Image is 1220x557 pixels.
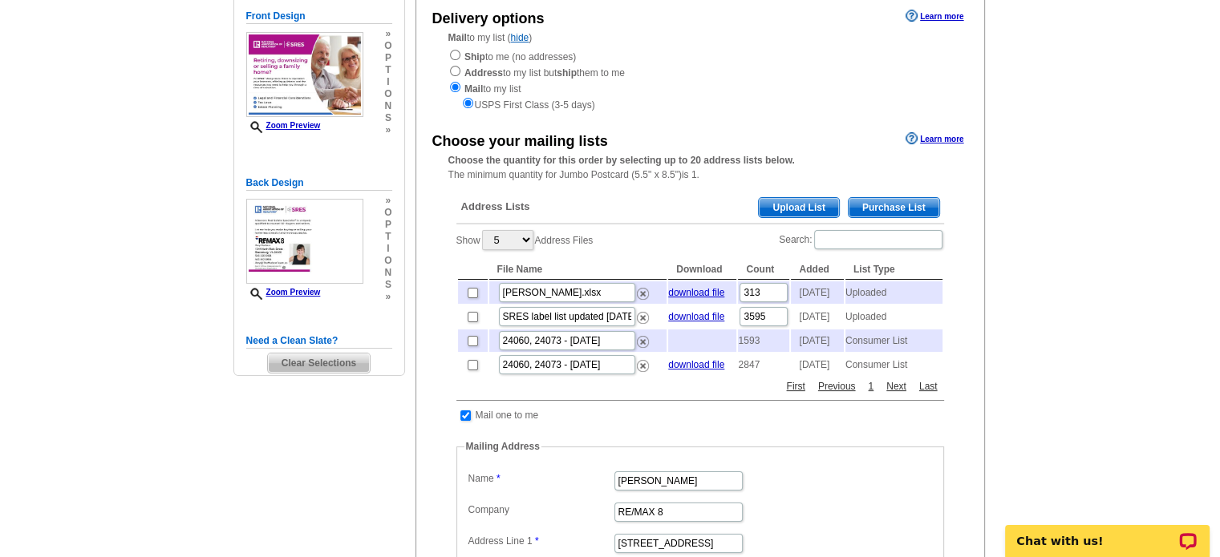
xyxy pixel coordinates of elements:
td: Uploaded [845,281,942,304]
a: Last [915,379,942,394]
label: Address Line 1 [468,534,613,548]
a: Learn more [906,132,963,145]
span: Address Lists [461,200,530,214]
span: t [384,64,391,76]
h5: Front Design [246,9,392,24]
h5: Back Design [246,176,392,191]
img: small-thumb.jpg [246,32,363,117]
span: n [384,100,391,112]
label: Name [468,471,613,486]
span: o [384,255,391,267]
th: Download [668,260,736,280]
a: 1 [864,379,878,394]
th: File Name [489,260,667,280]
a: Previous [814,379,860,394]
div: Delivery options [432,8,545,30]
span: » [384,195,391,207]
img: delete.png [637,312,649,324]
td: [DATE] [791,305,843,328]
a: download file [668,287,724,298]
a: Next [882,379,910,394]
span: t [384,231,391,243]
span: i [384,243,391,255]
a: Remove this list [637,357,649,368]
span: p [384,52,391,64]
label: Search: [779,228,943,251]
legend: Mailing Address [464,439,541,454]
a: Zoom Preview [246,288,321,297]
span: s [384,112,391,124]
td: 2847 [738,353,789,376]
strong: Ship [464,51,485,63]
strong: Mail [448,32,467,43]
strong: ship [557,67,577,79]
label: Show Address Files [456,228,594,252]
img: delete.png [637,360,649,372]
span: o [384,40,391,52]
td: [DATE] [791,329,843,352]
td: Uploaded [845,305,942,328]
div: The minimum quantity for Jumbo Postcard (5.5" x 8.5")is 1. [416,153,984,182]
a: download file [668,359,724,370]
img: delete.png [637,336,649,348]
label: Company [468,503,613,517]
a: Remove this list [637,309,649,320]
div: to my list ( ) [416,30,984,112]
a: Remove this list [637,285,649,296]
span: o [384,207,391,219]
span: n [384,267,391,279]
a: Zoom Preview [246,121,321,130]
a: Remove this list [637,333,649,344]
h5: Need a Clean Slate? [246,333,392,349]
span: Upload List [759,198,838,217]
td: Consumer List [845,329,942,352]
img: delete.png [637,288,649,300]
select: ShowAddress Files [482,230,533,250]
span: Clear Selections [268,353,370,373]
td: [DATE] [791,281,843,304]
img: small-thumb.jpg [246,199,363,284]
strong: Address [464,67,503,79]
a: hide [511,32,529,43]
span: » [384,124,391,136]
div: USPS First Class (3-5 days) [448,96,952,112]
span: s [384,279,391,291]
strong: Choose the quantity for this order by selecting up to 20 address lists below. [448,155,795,166]
th: Count [738,260,789,280]
strong: Mail [464,83,483,95]
td: 1593 [738,329,789,352]
td: Mail one to me [475,407,540,423]
a: download file [668,311,724,322]
td: Consumer List [845,353,942,376]
span: » [384,28,391,40]
div: to me (no addresses) to my list but them to me to my list [448,48,952,112]
span: p [384,219,391,231]
div: Choose your mailing lists [432,131,608,152]
span: o [384,88,391,100]
a: First [782,379,809,394]
a: Learn more [906,10,963,22]
span: Purchase List [849,198,939,217]
input: Search: [814,230,942,249]
td: [DATE] [791,353,843,376]
th: List Type [845,260,942,280]
span: » [384,291,391,303]
th: Added [791,260,843,280]
span: i [384,76,391,88]
iframe: LiveChat chat widget [995,507,1220,557]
